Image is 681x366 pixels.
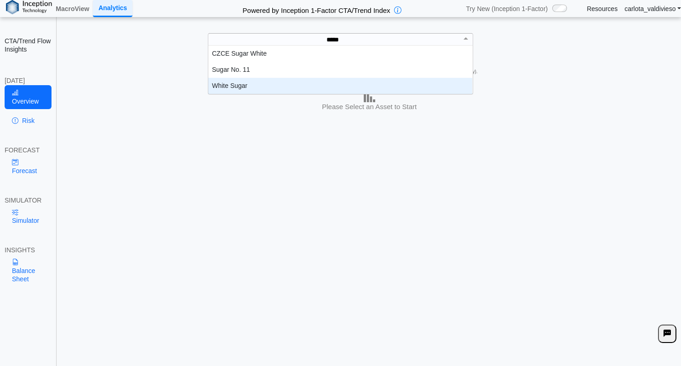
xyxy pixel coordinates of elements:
div: [DATE] [5,76,52,85]
div: White Sugar [208,78,472,94]
h3: Please Select an Asset to Start [60,102,679,111]
a: Simulator [5,204,52,228]
h2: CTA/Trend Flow Insights [5,37,52,53]
div: CZCE Sugar White [208,46,472,62]
span: Try New (Inception 1-Factor) [466,5,548,13]
div: Sugar No. 11 [208,62,472,78]
a: Overview [5,85,52,109]
div: INSIGHTS [5,246,52,254]
h2: Powered by Inception 1-Factor CTA/Trend Index [239,2,394,15]
div: SIMULATOR [5,196,52,204]
a: MacroView [52,1,93,17]
a: Risk [5,113,52,128]
a: Balance Sheet [5,254,52,287]
div: grid [208,46,472,94]
a: Resources [587,5,618,13]
img: bar-chart.png [364,91,375,102]
a: carlota_valdivieso [624,5,681,13]
h5: Positioning data updated at previous day close; Price and Flow estimates updated intraday (15-min... [61,69,678,75]
div: FORECAST [5,146,52,154]
a: Forecast [5,154,52,178]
